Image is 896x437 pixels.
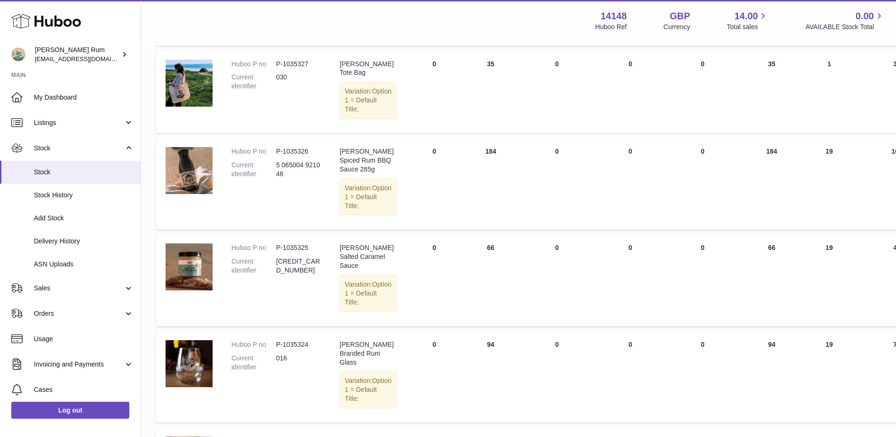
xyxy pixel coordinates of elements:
[406,138,462,229] td: 0
[734,10,758,23] span: 14.00
[231,257,276,275] dt: Current identifier
[34,191,134,200] span: Stock History
[231,340,276,349] dt: Huboo P no
[406,331,462,422] td: 0
[462,50,519,133] td: 35
[519,138,595,229] td: 0
[519,331,595,422] td: 0
[805,10,885,31] a: 0.00 AVAILABLE Stock Total
[11,47,25,62] img: mail@bartirum.wales
[34,237,134,246] span: Delivery History
[345,377,391,402] span: Option 1 = Default Title;
[340,179,396,216] div: Variation:
[804,331,855,422] td: 19
[34,360,124,369] span: Invoicing and Payments
[231,73,276,91] dt: Current identifier
[856,10,874,23] span: 0.00
[462,234,519,326] td: 66
[34,335,134,343] span: Usage
[701,244,705,251] span: 0
[595,23,627,31] div: Huboo Ref
[595,50,666,133] td: 0
[740,138,804,229] td: 184
[166,147,213,194] img: product image
[727,10,769,31] a: 14.00 Total sales
[34,385,134,394] span: Cases
[276,243,321,252] dd: P-1035325
[345,184,391,210] span: Option 1 = Default Title;
[34,309,124,318] span: Orders
[276,354,321,372] dd: 016
[276,147,321,156] dd: P-1035326
[276,161,321,179] dd: 5 065004 921046
[34,214,134,223] span: Add Stock
[34,144,124,153] span: Stock
[462,331,519,422] td: 94
[701,148,705,155] span: 0
[276,257,321,275] dd: [CREDIT_CARD_NUMBER]
[406,50,462,133] td: 0
[519,50,595,133] td: 0
[805,23,885,31] span: AVAILABLE Stock Total
[595,234,666,326] td: 0
[166,243,213,290] img: product image
[340,60,396,78] div: [PERSON_NAME] Tote Bag
[804,50,855,133] td: 1
[231,161,276,179] dt: Current identifier
[664,23,690,31] div: Currency
[595,331,666,422] td: 0
[701,60,705,68] span: 0
[35,55,138,62] span: [EMAIL_ADDRESS][DOMAIN_NAME]
[34,168,134,177] span: Stock
[740,50,804,133] td: 35
[340,371,396,408] div: Variation:
[276,60,321,69] dd: P-1035327
[231,354,276,372] dt: Current identifier
[740,331,804,422] td: 94
[740,234,804,326] td: 66
[340,275,396,312] div: Variation:
[34,118,124,127] span: Listings
[231,147,276,156] dt: Huboo P no
[670,10,690,23] strong: GBP
[519,234,595,326] td: 0
[34,260,134,269] span: ASN Uploads
[34,93,134,102] span: My Dashboard
[406,234,462,326] td: 0
[231,60,276,69] dt: Huboo P no
[340,243,396,270] div: [PERSON_NAME] Salted Caramel Sauce
[340,82,396,119] div: Variation:
[804,234,855,326] td: 19
[166,60,213,107] img: product image
[340,147,396,174] div: [PERSON_NAME] Spiced Rum BBQ Sauce 285g
[166,340,213,387] img: product image
[595,138,666,229] td: 0
[11,402,129,419] a: Log out
[340,340,396,367] div: [PERSON_NAME] Branded Rum Glass
[231,243,276,252] dt: Huboo P no
[276,340,321,349] dd: P-1035324
[462,138,519,229] td: 184
[701,341,705,348] span: 0
[35,46,119,63] div: [PERSON_NAME] Rum
[345,281,391,306] span: Option 1 = Default Title;
[345,87,391,113] span: Option 1 = Default Title;
[804,138,855,229] td: 19
[601,10,627,23] strong: 14148
[276,73,321,91] dd: 030
[34,284,124,293] span: Sales
[727,23,769,31] span: Total sales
